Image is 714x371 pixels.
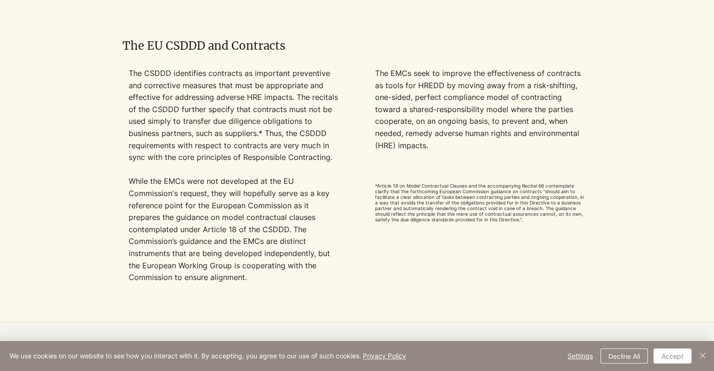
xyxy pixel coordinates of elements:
button: Decline All [600,348,648,363]
img: Close [697,350,708,361]
span: *Article 18 on Model Contractual Clauses and the accompanying Recital 66 contemplate clarify that... [375,183,584,222]
p: While the EMCs were not developed at the EU Commission's request,​ they will hopefully serve as a... [129,175,339,308]
button: Accept [653,348,691,363]
a: Privacy Policy [363,352,406,360]
span: We use cookies on our website to see how you interact with it. By accepting, you agree to our use... [9,352,406,360]
span: Settings [568,349,593,363]
h2: The EU CSDDD and Contracts [123,38,592,54]
p: The EMCs seek to improve the effectiveness of contracts as tools for HREDD by moving away from a ... [375,68,586,151]
p: The CSDDD identifies contracts as important preventive and corrective measures that must be appro... [129,68,339,164]
button: Close [697,348,708,363]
